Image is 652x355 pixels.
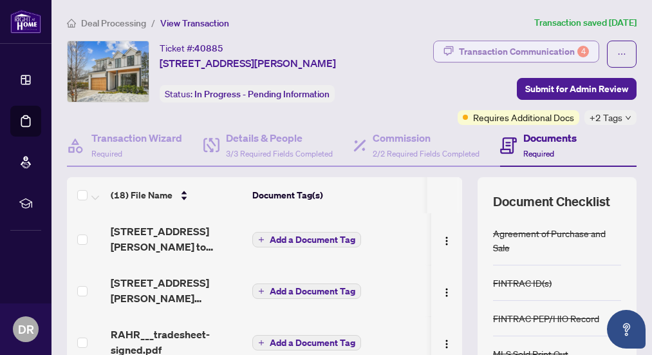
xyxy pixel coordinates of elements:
span: 2/2 Required Fields Completed [373,149,480,158]
h4: Commission [373,130,480,146]
div: Agreement of Purchase and Sale [493,226,621,254]
img: Logo [442,339,452,349]
div: 4 [577,46,589,57]
button: Add a Document Tag [252,231,361,248]
span: DR [18,320,34,338]
div: Transaction Communication [459,41,589,62]
img: logo [10,10,41,34]
span: Document Checklist [493,193,610,211]
span: Add a Document Tag [270,235,355,244]
span: (18) File Name [111,188,172,202]
span: home [67,19,76,28]
button: Open asap [607,310,646,349]
span: Submit for Admin Review [525,79,628,99]
span: In Progress - Pending Information [194,88,330,100]
span: down [625,115,631,121]
span: plus [258,340,265,346]
img: Logo [442,236,452,246]
article: Transaction saved [DATE] [534,15,637,30]
div: Ticket #: [160,41,223,55]
span: Required [91,149,122,158]
button: Add a Document Tag [252,334,361,351]
span: Requires Additional Docs [473,110,574,124]
h4: Details & People [226,130,333,146]
div: Status: [160,85,335,102]
button: Logo [436,229,457,249]
button: Add a Document Tag [252,283,361,299]
img: IMG-W12163963_1.jpg [68,41,149,102]
span: Add a Document Tag [270,338,355,347]
div: FINTRAC ID(s) [493,276,552,290]
span: plus [258,288,265,294]
button: Transaction Communication4 [433,41,599,62]
h4: Transaction Wizard [91,130,182,146]
button: Submit for Admin Review [517,78,637,100]
li: / [151,15,155,30]
span: [STREET_ADDRESS][PERSON_NAME] [160,55,336,71]
span: plus [258,236,265,243]
span: Add a Document Tag [270,287,355,296]
div: FINTRAC PEP/HIO Record [493,311,599,325]
span: [STREET_ADDRESS][PERSON_NAME] agreement commission updated.pdf [111,275,242,306]
button: Add a Document Tag [252,335,361,350]
span: +2 Tags [590,110,622,125]
span: 40885 [194,43,223,54]
th: (18) File Name [106,177,247,213]
img: Logo [442,287,452,298]
span: ellipsis [617,50,626,59]
span: Required [523,149,554,158]
button: Logo [436,332,457,352]
span: Deal Processing [81,17,146,29]
span: [STREET_ADDRESS][PERSON_NAME] to property - fully signed.pdf [111,224,242,254]
span: View Transaction [160,17,229,29]
span: 3/3 Required Fields Completed [226,149,333,158]
h4: Documents [523,130,577,146]
th: Document Tag(s) [247,177,433,213]
button: Add a Document Tag [252,232,361,247]
button: Logo [436,280,457,301]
